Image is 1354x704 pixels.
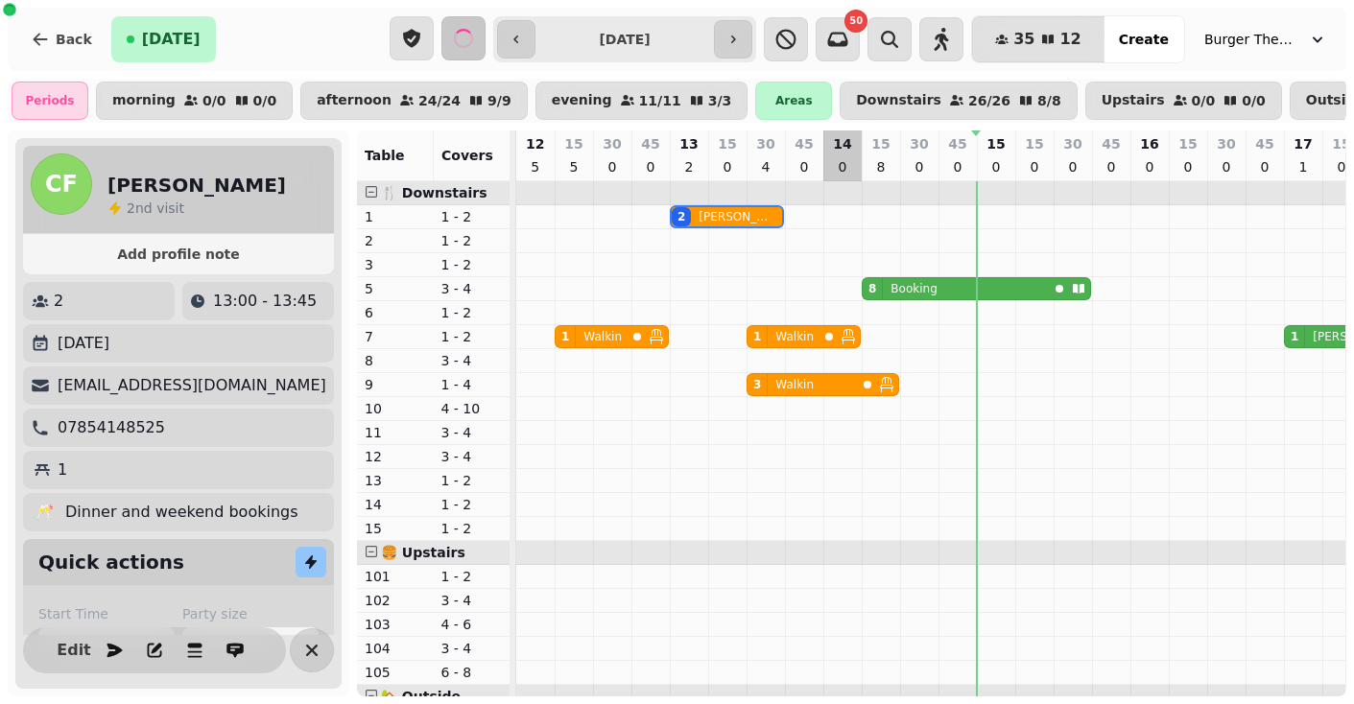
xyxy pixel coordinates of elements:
[56,33,92,46] span: Back
[441,663,503,682] p: 6 - 8
[605,157,620,176] p: 0
[1063,134,1081,153] p: 30
[755,82,832,120] div: Areas
[1027,157,1042,176] p: 0
[12,82,88,120] div: Periods
[365,148,405,163] span: Table
[107,172,286,199] h2: [PERSON_NAME]
[856,93,941,108] p: Downstairs
[58,374,326,397] p: [EMAIL_ADDRESS][DOMAIN_NAME]
[365,615,426,634] p: 103
[45,173,78,196] span: CF
[681,157,697,176] p: 2
[1193,22,1339,57] button: Burger Theory
[677,209,685,224] div: 2
[1219,157,1234,176] p: 0
[1295,157,1311,176] p: 1
[1178,134,1197,153] p: 15
[1217,134,1235,153] p: 30
[54,290,63,313] p: 2
[142,32,201,47] span: [DATE]
[564,134,582,153] p: 15
[365,207,426,226] p: 1
[365,351,426,370] p: 8
[441,639,503,658] p: 3 - 4
[1204,30,1300,49] span: Burger Theory
[65,501,298,524] p: Dinner and weekend bookings
[796,157,812,176] p: 0
[253,94,277,107] p: 0 / 0
[968,94,1010,107] p: 26 / 26
[871,134,890,153] p: 15
[1102,134,1120,153] p: 45
[58,332,109,355] p: [DATE]
[441,375,503,394] p: 1 - 4
[873,157,889,176] p: 8
[849,16,863,26] span: 50
[365,399,426,418] p: 10
[840,82,1077,120] button: Downstairs26/268/8
[365,303,426,322] p: 6
[127,199,184,218] p: visit
[1065,157,1081,176] p: 0
[441,279,503,298] p: 3 - 4
[1142,157,1157,176] p: 0
[528,157,543,176] p: 5
[753,329,761,344] div: 1
[441,351,503,370] p: 3 - 4
[381,545,465,560] span: 🍔 Upstairs
[1332,134,1350,153] p: 15
[441,399,503,418] p: 4 - 10
[96,82,293,120] button: morning0/00/0
[561,329,569,344] div: 1
[365,447,426,466] p: 12
[418,94,461,107] p: 24 / 24
[365,495,426,514] p: 14
[15,16,107,62] button: Back
[365,375,426,394] p: 9
[35,501,54,524] p: 🥂
[202,94,226,107] p: 0 / 0
[1140,134,1158,153] p: 16
[1037,94,1061,107] p: 8 / 8
[441,471,503,490] p: 1 - 2
[986,134,1005,153] p: 15
[111,16,216,62] button: [DATE]
[58,416,165,439] p: 07854148525
[535,82,748,120] button: evening11/113/3
[1059,32,1081,47] span: 12
[641,134,659,153] p: 45
[699,209,769,224] p: [PERSON_NAME] [PERSON_NAME]
[127,200,135,216] span: 2
[441,148,493,163] span: Covers
[441,567,503,586] p: 1 - 2
[1334,157,1349,176] p: 0
[365,423,426,442] p: 11
[441,423,503,442] p: 3 - 4
[38,549,184,575] h2: Quick actions
[441,207,503,226] p: 1 - 2
[365,255,426,274] p: 3
[441,519,503,538] p: 1 - 2
[526,134,544,153] p: 12
[441,591,503,610] p: 3 - 4
[441,231,503,250] p: 1 - 2
[720,157,735,176] p: 0
[31,242,326,267] button: Add profile note
[441,615,503,634] p: 4 - 6
[441,255,503,274] p: 1 - 2
[365,663,426,682] p: 105
[381,689,461,704] span: 🏡 Outside
[365,567,426,586] p: 101
[1025,134,1043,153] p: 15
[912,157,927,176] p: 0
[487,94,511,107] p: 9 / 9
[775,329,814,344] p: Walkin
[950,157,965,176] p: 0
[441,303,503,322] p: 1 - 2
[1013,32,1034,47] span: 35
[365,639,426,658] p: 104
[552,93,612,108] p: evening
[365,471,426,490] p: 13
[365,231,426,250] p: 2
